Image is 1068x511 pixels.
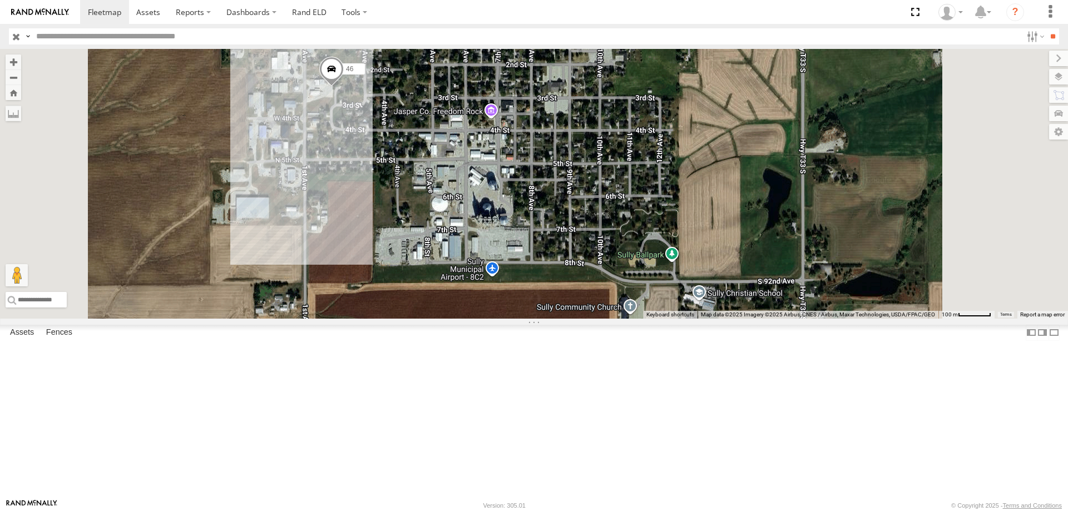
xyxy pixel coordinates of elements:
[1037,325,1048,341] label: Dock Summary Table to the Right
[483,502,526,509] div: Version: 305.01
[1020,311,1065,317] a: Report a map error
[942,311,958,317] span: 100 m
[1006,3,1024,21] i: ?
[1026,325,1037,341] label: Dock Summary Table to the Left
[6,500,57,511] a: Visit our Website
[6,54,21,70] button: Zoom in
[1049,124,1068,140] label: Map Settings
[346,65,353,73] span: 46
[4,325,39,340] label: Assets
[23,28,32,44] label: Search Query
[6,70,21,85] button: Zoom out
[701,311,935,317] span: Map data ©2025 Imagery ©2025 Airbus, CNES / Airbus, Maxar Technologies, USDA/FPAC/GEO
[1049,325,1060,341] label: Hide Summary Table
[938,311,995,319] button: Map Scale: 100 m per 56 pixels
[1000,312,1012,317] a: Terms
[6,264,28,286] button: Drag Pegman onto the map to open Street View
[1022,28,1046,44] label: Search Filter Options
[951,502,1062,509] div: © Copyright 2025 -
[1003,502,1062,509] a: Terms and Conditions
[934,4,967,21] div: Chase Tanke
[41,325,78,340] label: Fences
[646,311,694,319] button: Keyboard shortcuts
[6,106,21,121] label: Measure
[11,8,69,16] img: rand-logo.svg
[6,85,21,100] button: Zoom Home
